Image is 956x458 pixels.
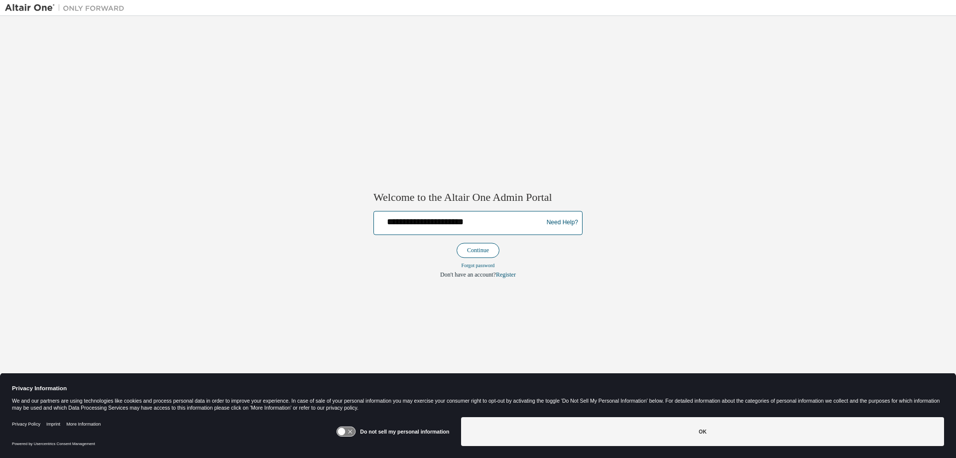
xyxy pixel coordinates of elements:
[5,3,129,13] img: Altair One
[440,271,496,278] span: Don't have an account?
[457,243,499,258] button: Continue
[496,271,516,278] a: Register
[462,263,495,268] a: Forgot password
[373,191,583,205] h2: Welcome to the Altair One Admin Portal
